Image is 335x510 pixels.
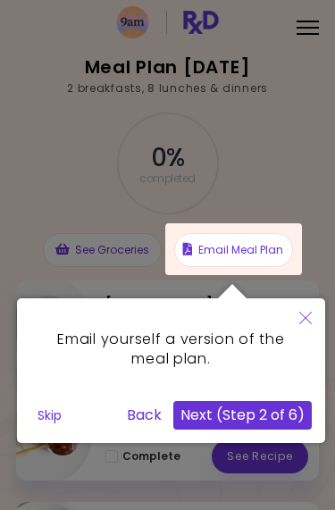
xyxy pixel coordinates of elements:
[173,401,312,430] button: Next (Step 2 of 6)
[30,402,69,429] button: Skip
[30,312,312,388] div: Email yourself a version of the meal plan.
[120,401,169,430] button: Back
[286,298,325,340] button: Close
[17,298,325,443] div: Email yourself a version of the meal plan.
